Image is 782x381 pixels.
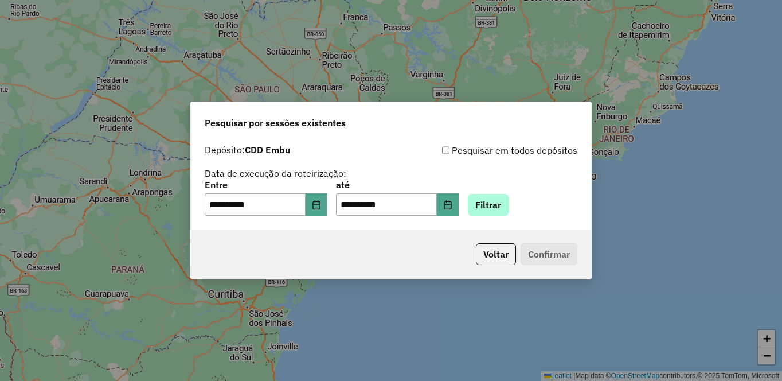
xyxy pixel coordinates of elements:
[437,193,459,216] button: Choose Date
[306,193,327,216] button: Choose Date
[205,116,346,130] span: Pesquisar por sessões existentes
[205,143,290,157] label: Depósito:
[205,178,327,192] label: Entre
[245,144,290,155] strong: CDD Embu
[391,143,577,157] div: Pesquisar em todos depósitos
[476,243,516,265] button: Voltar
[336,178,458,192] label: até
[205,166,346,180] label: Data de execução da roteirização:
[468,194,509,216] button: Filtrar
